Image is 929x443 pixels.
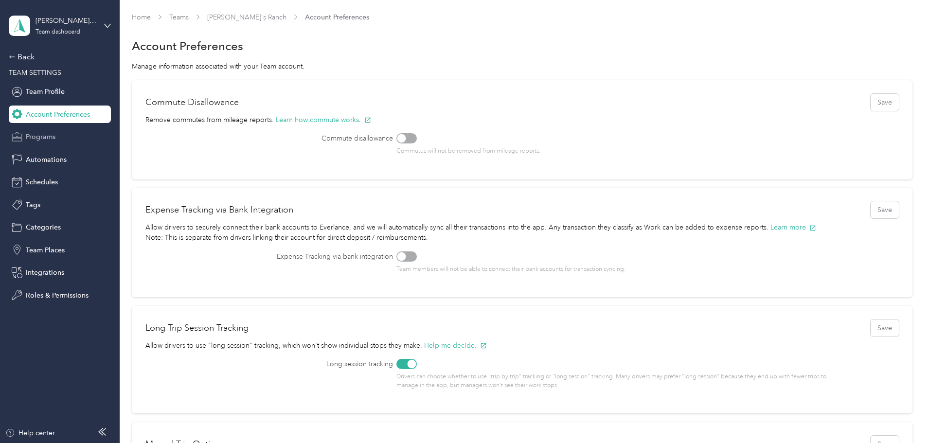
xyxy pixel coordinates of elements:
button: Learn more [770,222,816,232]
span: Expense Tracking via Bank Integration [145,203,293,216]
span: Tags [26,200,40,210]
button: Save [871,319,899,337]
a: [PERSON_NAME]'s Ranch [207,13,286,21]
p: Drivers can choose whether to use "trip by trip" tracking or "long session" tracking. Many driver... [396,372,836,390]
label: Commute disallowance [145,133,393,143]
p: Remove commutes from mileage reports. [145,115,899,134]
p: Note: This is separate from drivers linking their account for direct deposit / reimbursements. [145,232,899,251]
p: Allow drivers to securely connect their bank accounts to Everlance, and we will automatically syn... [145,222,899,232]
span: Roles & Permissions [26,290,89,301]
button: Save [871,201,899,218]
p: Commutes will not be removed from mileage reports. [396,147,836,156]
span: Team Profile [26,87,65,97]
div: Manage information associated with your Team account. [132,61,912,71]
p: Team members will not be able to connect their bank accounts for transaction syncing. [396,265,836,274]
h2: Commute Disallowance [145,96,239,109]
button: Help center [5,428,55,438]
button: Save [871,94,899,111]
label: Long session tracking [145,359,393,369]
h1: Account Preferences [132,41,243,51]
span: Schedules [26,177,58,187]
iframe: Everlance-gr Chat Button Frame [875,389,929,443]
label: Expense Tracking via bank integration [145,251,393,262]
span: Programs [26,132,55,142]
div: [PERSON_NAME]'s Ranch [36,16,96,26]
a: Home [132,13,151,21]
button: Help me decide. [424,340,487,351]
p: Allow drivers to use "long session" tracking, which won't show individual stops they make. [145,340,899,359]
h2: Long Trip Session Tracking [145,321,249,335]
span: Account Preferences [26,109,90,120]
span: TEAM SETTINGS [9,69,61,77]
span: Team Places [26,245,65,255]
span: Automations [26,155,67,165]
span: Account Preferences [305,12,369,22]
div: Back [9,51,106,63]
span: Integrations [26,267,64,278]
span: Categories [26,222,61,232]
div: Team dashboard [36,29,80,35]
button: Learn how commute works. [276,115,371,125]
a: Teams [169,13,189,21]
